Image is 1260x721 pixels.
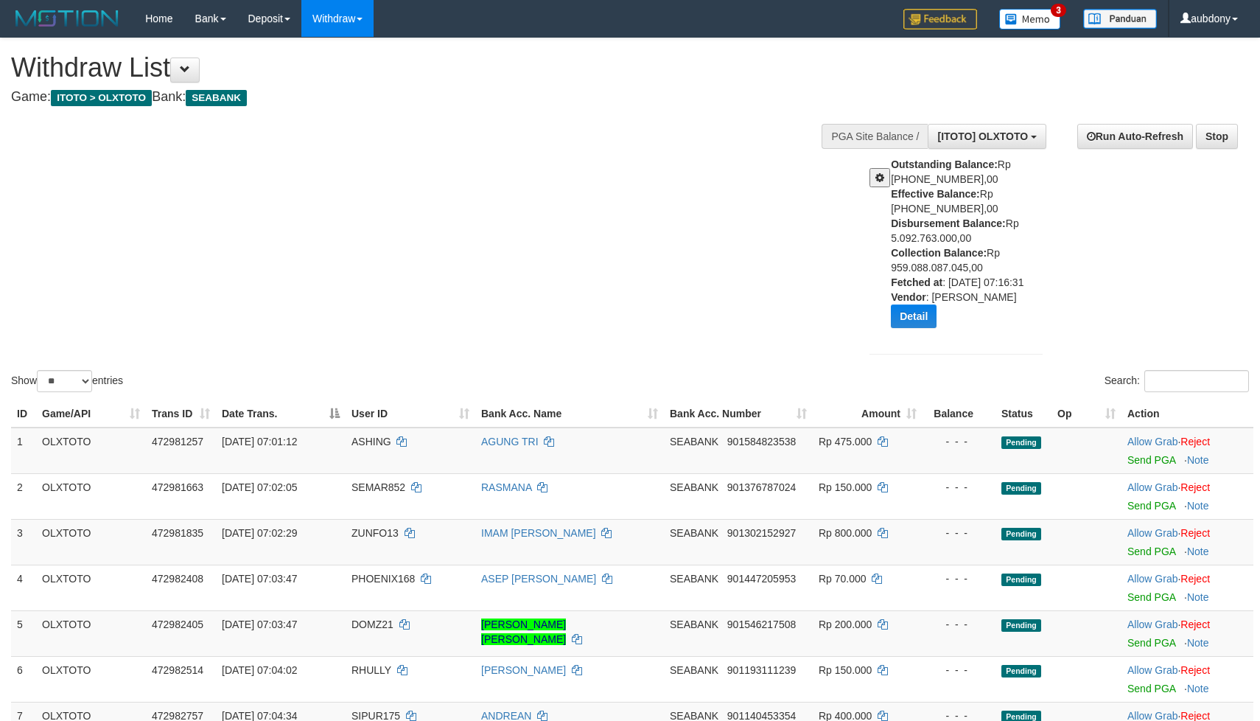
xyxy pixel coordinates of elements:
label: Show entries [11,370,123,392]
td: OLXTOTO [36,656,146,702]
span: · [1127,664,1180,676]
span: SEABANK [670,573,718,585]
a: Note [1187,546,1209,557]
a: Reject [1180,527,1210,539]
a: [PERSON_NAME] [PERSON_NAME] [481,619,566,645]
td: · [1121,656,1253,702]
a: Reject [1180,573,1210,585]
td: 6 [11,656,36,702]
b: Fetched at [891,276,942,288]
span: Rp 800.000 [819,527,872,539]
span: DOMZ21 [351,619,393,630]
a: Note [1187,500,1209,512]
span: · [1127,527,1180,539]
a: Send PGA [1127,500,1175,512]
th: Game/API: activate to sort column ascending [36,400,146,428]
label: Search: [1105,370,1249,392]
a: Reject [1180,664,1210,676]
span: SEABANK [186,90,247,106]
img: MOTION_logo.png [11,7,123,29]
span: 3 [1051,4,1066,17]
span: [DATE] 07:03:47 [222,619,297,630]
span: SEMAR852 [351,481,405,493]
a: Allow Grab [1127,527,1177,539]
select: Showentries [37,370,92,392]
span: 472982514 [152,664,203,676]
td: · [1121,565,1253,610]
th: Bank Acc. Name: activate to sort column ascending [475,400,664,428]
a: Send PGA [1127,683,1175,694]
span: [DATE] 07:03:47 [222,573,297,585]
span: Rp 475.000 [819,436,872,447]
span: Copy 901584823538 to clipboard [727,436,796,447]
h1: Withdraw List [11,53,825,83]
a: Allow Grab [1127,436,1177,447]
th: Bank Acc. Number: activate to sort column ascending [664,400,813,428]
a: Note [1187,454,1209,466]
h4: Game: Bank: [11,90,825,105]
span: 472981663 [152,481,203,493]
a: Note [1187,683,1209,694]
div: - - - [928,434,990,449]
span: ZUNFO13 [351,527,399,539]
img: Feedback.jpg [903,9,977,29]
div: - - - [928,526,990,540]
span: SEABANK [670,481,718,493]
a: Run Auto-Refresh [1077,124,1193,149]
th: Trans ID: activate to sort column ascending [146,400,216,428]
a: Note [1187,637,1209,649]
th: User ID: activate to sort column ascending [346,400,475,428]
span: · [1127,619,1180,630]
span: Pending [1001,665,1041,678]
a: Send PGA [1127,591,1175,603]
span: Copy 901447205953 to clipboard [727,573,796,585]
span: Pending [1001,482,1041,495]
td: · [1121,519,1253,565]
a: AGUNG TRI [481,436,539,447]
td: OLXTOTO [36,610,146,656]
b: Vendor [891,291,925,303]
div: PGA Site Balance / [822,124,928,149]
b: Outstanding Balance: [891,159,998,170]
th: Status [995,400,1051,428]
td: · [1121,473,1253,519]
span: 472982405 [152,619,203,630]
div: - - - [928,663,990,678]
span: Pending [1001,528,1041,540]
span: RHULLY [351,664,391,676]
td: 5 [11,610,36,656]
a: Allow Grab [1127,664,1177,676]
b: Disbursement Balance: [891,217,1006,229]
span: Rp 70.000 [819,573,867,585]
input: Search: [1144,370,1249,392]
span: · [1127,436,1180,447]
a: ASEP [PERSON_NAME] [481,573,596,585]
span: Rp 150.000 [819,481,872,493]
button: Detail [891,304,937,328]
span: 472982408 [152,573,203,585]
span: [DATE] 07:02:05 [222,481,297,493]
span: Rp 200.000 [819,619,872,630]
b: Effective Balance: [891,188,980,200]
span: ITOTO > OLXTOTO [51,90,152,106]
div: - - - [928,480,990,495]
span: [ITOTO] OLXTOTO [937,130,1028,142]
span: SEABANK [670,527,718,539]
th: ID [11,400,36,428]
div: - - - [928,617,990,632]
span: Copy 901546217508 to clipboard [727,619,796,630]
span: Copy 901193111239 to clipboard [727,664,796,676]
th: Action [1121,400,1253,428]
span: PHOENIX168 [351,573,415,585]
a: Stop [1196,124,1238,149]
span: · [1127,573,1180,585]
span: · [1127,481,1180,493]
span: Rp 150.000 [819,664,872,676]
span: SEABANK [670,436,718,447]
th: Balance [923,400,995,428]
a: Allow Grab [1127,619,1177,630]
td: 1 [11,428,36,474]
td: OLXTOTO [36,519,146,565]
button: [ITOTO] OLXTOTO [928,124,1046,149]
a: Send PGA [1127,637,1175,649]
